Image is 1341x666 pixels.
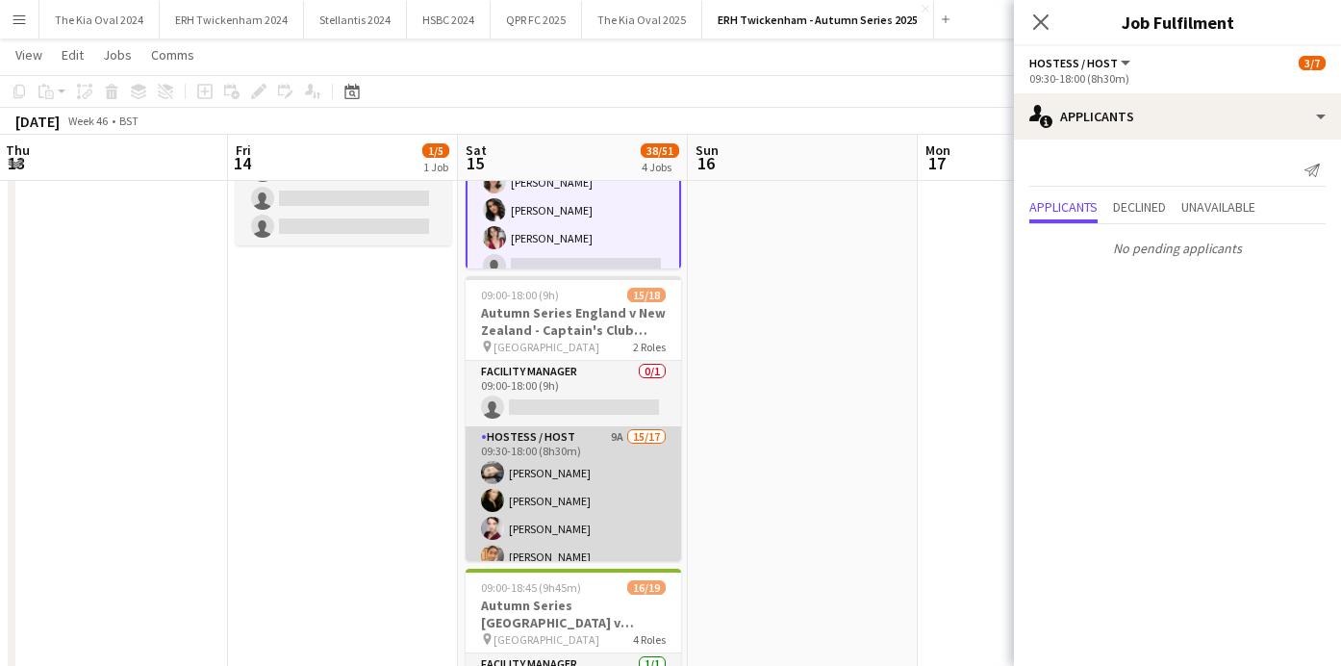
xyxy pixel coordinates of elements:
a: Edit [54,42,91,67]
button: QPR FC 2025 [491,1,582,38]
button: The Kia Oval 2024 [39,1,160,38]
span: Applicants [1029,200,1098,214]
h3: Autumn Series England v New Zealand - Captain's Club (North Stand) - [DATE] [466,304,681,339]
button: Stellantis 2024 [304,1,407,38]
span: 17 [923,152,950,174]
span: Thu [6,141,30,159]
span: 13 [3,152,30,174]
a: Jobs [95,42,139,67]
span: 15 [463,152,487,174]
a: Comms [143,42,202,67]
div: Applicants [1014,93,1341,140]
span: Comms [151,46,194,64]
div: [DATE] [15,112,60,131]
span: 15/18 [627,288,666,302]
span: 3/7 [1299,56,1326,70]
app-job-card: 09:00-18:00 (9h)15/18Autumn Series England v New Zealand - Captain's Club (North Stand) - [DATE] ... [466,276,681,561]
div: 4 Jobs [642,160,678,174]
button: Hostess / Host [1029,56,1133,70]
span: 1/5 [422,143,449,158]
div: BST [119,114,139,128]
span: 2 Roles [633,340,666,354]
span: View [15,46,42,64]
span: Unavailable [1181,200,1255,214]
div: 1 Job [423,160,448,174]
button: ERH Twickenham - Autumn Series 2025 [702,1,934,38]
button: HSBC 2024 [407,1,491,38]
span: Hostess / Host [1029,56,1118,70]
span: Mon [925,141,950,159]
span: [GEOGRAPHIC_DATA] [493,632,599,647]
span: 16/19 [627,580,666,595]
span: Declined [1113,200,1166,214]
app-card-role: Facility Manager0/109:00-18:00 (9h) [466,361,681,426]
div: 09:30-18:00 (8h30m) [1029,71,1326,86]
span: 38/51 [641,143,679,158]
a: View [8,42,50,67]
h3: Job Fulfilment [1014,10,1341,35]
span: 4 Roles [633,632,666,647]
button: The Kia Oval 2025 [582,1,702,38]
h3: Autumn Series [GEOGRAPHIC_DATA] v [GEOGRAPHIC_DATA]- Gate 1 ([GEOGRAPHIC_DATA]) - [DATE] [466,597,681,631]
button: ERH Twickenham 2024 [160,1,304,38]
span: Week 46 [63,114,112,128]
span: 14 [233,152,251,174]
span: Edit [62,46,84,64]
span: Jobs [103,46,132,64]
span: Sat [466,141,487,159]
p: No pending applicants [1014,232,1341,265]
app-card-role: Hostess / Host9A3/609:30-18:00 (8h30m)[PERSON_NAME][PERSON_NAME][PERSON_NAME] [466,134,681,343]
span: 16 [693,152,719,174]
span: Fri [236,141,251,159]
span: 09:00-18:45 (9h45m) [481,580,581,595]
span: Sun [696,141,719,159]
span: 09:00-18:00 (9h) [481,288,559,302]
span: [GEOGRAPHIC_DATA] [493,340,599,354]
